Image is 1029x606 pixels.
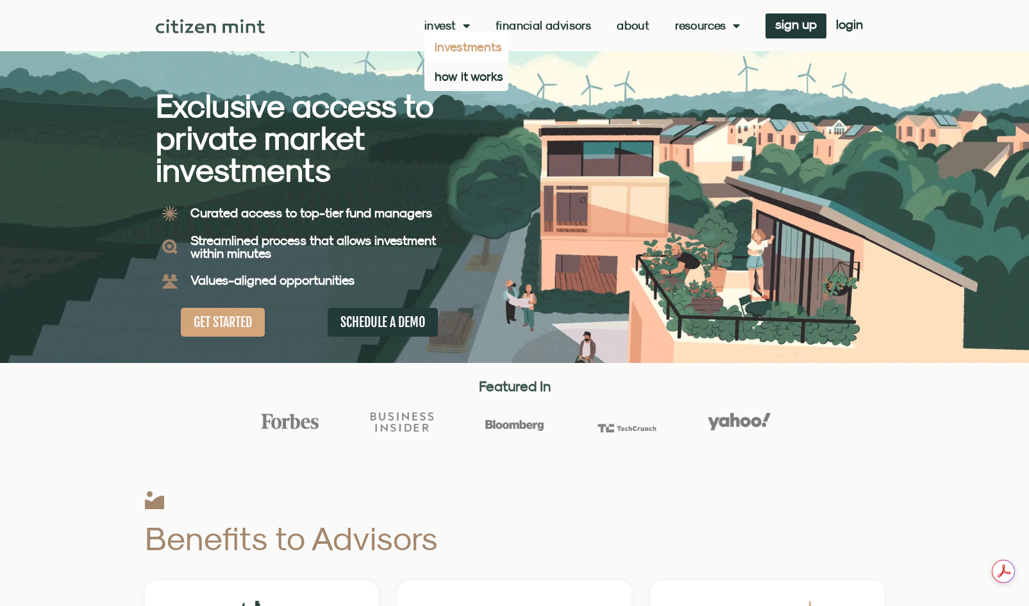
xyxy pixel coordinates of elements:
[190,233,436,260] b: Streamlined process that allows investment within minutes
[617,19,649,32] a: About
[328,308,438,337] a: SCHEDULE A DEMO
[145,522,629,555] h2: Benefits to Advisors
[424,32,508,91] ul: Invest
[775,20,817,29] span: sign up
[424,62,508,91] a: how it works
[194,314,252,330] span: GET STARTED
[190,205,432,220] b: Curated access to top-tier fund managers
[190,273,355,287] b: Values-aligned opportunities
[340,314,425,330] span: SCHEDULE A DEMO
[765,13,826,38] a: sign up
[479,378,551,394] strong: Featured In
[836,20,863,29] span: login
[181,308,265,337] a: GET STARTED
[156,19,265,33] img: Citizen Mint
[826,13,873,38] a: login
[675,19,740,32] a: Resources
[424,19,740,32] nav: Menu
[258,413,321,430] img: Forbes Logo
[496,19,591,32] a: Financial Advisors
[424,19,470,32] a: Invest
[156,90,470,186] h2: Exclusive access to private market investments
[424,32,508,62] a: investments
